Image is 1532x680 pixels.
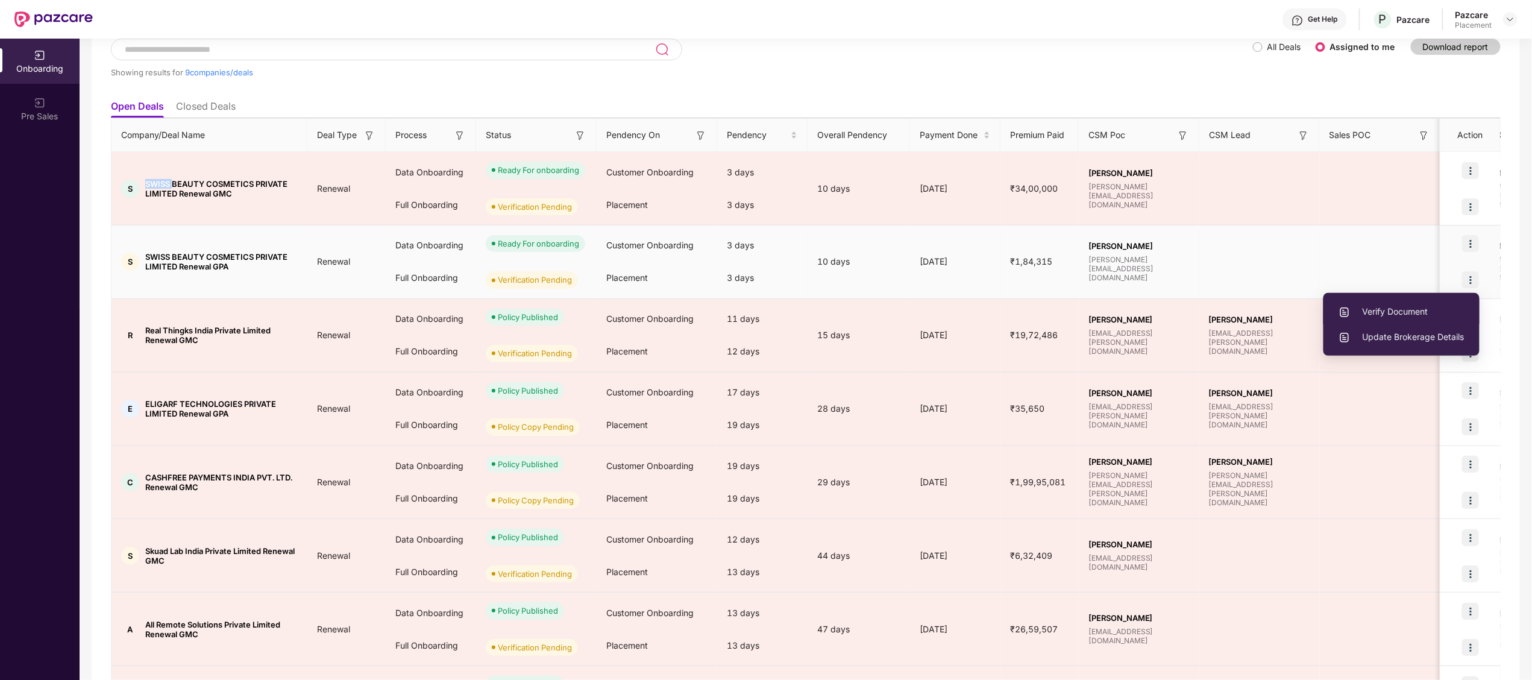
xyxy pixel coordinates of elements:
[574,130,586,142] img: svg+xml;base64,PHN2ZyB3aWR0aD0iMTYiIGhlaWdodD0iMTYiIHZpZXdCb3g9IjAgMCAxNiAxNiIgZmlsbD0ibm9uZSIgeG...
[454,130,466,142] img: svg+xml;base64,PHN2ZyB3aWR0aD0iMTYiIGhlaWdodD0iMTYiIHZpZXdCb3g9IjAgMCAxNiAxNiIgZmlsbD0ibm9uZSIgeG...
[1411,39,1501,55] button: Download report
[1088,457,1190,467] span: [PERSON_NAME]
[111,100,164,118] li: Open Deals
[498,568,572,580] div: Verification Pending
[695,130,707,142] img: svg+xml;base64,PHN2ZyB3aWR0aD0iMTYiIGhlaWdodD0iMTYiIHZpZXdCb3g9IjAgMCAxNiAxNiIgZmlsbD0ibm9uZSIgeG...
[808,623,910,636] div: 47 days
[121,547,139,565] div: S
[1088,315,1190,324] span: [PERSON_NAME]
[386,450,476,482] div: Data Onboarding
[1000,330,1067,340] span: ₹19,72,486
[498,201,572,213] div: Verification Pending
[1209,329,1310,356] span: [EMAIL_ADDRESS][PERSON_NAME][DOMAIN_NAME]
[386,189,476,221] div: Full Onboarding
[498,238,579,250] div: Ready For onboarding
[121,253,139,271] div: S
[498,311,558,323] div: Policy Published
[498,458,558,470] div: Policy Published
[1000,183,1067,194] span: ₹34,00,000
[606,346,648,356] span: Placement
[34,97,46,109] img: svg+xml;base64,PHN2ZyB3aWR0aD0iMjAiIGhlaWdodD0iMjAiIHZpZXdCb3g9IjAgMCAyMCAyMCIgZmlsbD0ibm9uZSIgeG...
[307,477,360,487] span: Renewal
[808,402,910,415] div: 28 days
[386,335,476,368] div: Full Onboarding
[1462,529,1479,546] img: icon
[386,229,476,262] div: Data Onboarding
[717,629,808,662] div: 13 days
[910,255,1000,268] div: [DATE]
[34,49,46,61] img: svg+xml;base64,PHN2ZyB3aWR0aD0iMjAiIGhlaWdodD0iMjAiIHZpZXdCb3g9IjAgMCAyMCAyMCIgZmlsbD0ibm9uZSIgeG...
[498,605,558,617] div: Policy Published
[1455,9,1492,20] div: Pazcare
[386,376,476,409] div: Data Onboarding
[1462,162,1479,179] img: icon
[386,262,476,294] div: Full Onboarding
[1462,565,1479,582] img: icon
[606,534,694,544] span: Customer Onboarding
[910,476,1000,489] div: [DATE]
[1462,235,1479,252] img: icon
[1330,42,1395,52] label: Assigned to me
[717,450,808,482] div: 19 days
[1292,14,1304,27] img: svg+xml;base64,PHN2ZyBpZD0iSGVscC0zMngzMiIgeG1sbnM9Imh0dHA6Ly93d3cudzMub3JnLzIwMDAvc3ZnIiB3aWR0aD...
[808,549,910,562] div: 44 days
[808,329,910,342] div: 15 days
[655,42,669,57] img: svg+xml;base64,PHN2ZyB3aWR0aD0iMjQiIGhlaWdodD0iMjUiIHZpZXdCb3g9IjAgMCAyNCAyNSIgZmlsbD0ibm9uZSIgeG...
[111,119,307,152] th: Company/Deal Name
[1339,306,1351,318] img: svg+xml;base64,PHN2ZyBpZD0iVXBsb2FkX0xvZ3MiIGRhdGEtbmFtZT0iVXBsb2FkIExvZ3MiIHhtbG5zPSJodHRwOi8vd3...
[145,179,298,198] span: SWISS BEAUTY COSMETICS PRIVATE LIMITED Renewal GMC
[307,183,360,194] span: Renewal
[1209,388,1310,398] span: [PERSON_NAME]
[498,164,579,176] div: Ready For onboarding
[1088,329,1190,356] span: [EMAIL_ADDRESS][PERSON_NAME][DOMAIN_NAME]
[1000,403,1054,414] span: ₹35,650
[1397,14,1430,25] div: Pazcare
[606,461,694,471] span: Customer Onboarding
[717,523,808,556] div: 12 days
[910,119,1000,152] th: Payment Done
[910,182,1000,195] div: [DATE]
[307,330,360,340] span: Renewal
[498,274,572,286] div: Verification Pending
[1298,130,1310,142] img: svg+xml;base64,PHN2ZyB3aWR0aD0iMTYiIGhlaWdodD0iMTYiIHZpZXdCb3g9IjAgMCAxNiAxNiIgZmlsbD0ibm9uZSIgeG...
[121,400,139,418] div: E
[121,473,139,491] div: C
[727,128,788,142] span: Pendency
[1462,271,1479,288] img: icon
[1088,540,1190,549] span: [PERSON_NAME]
[606,387,694,397] span: Customer Onboarding
[717,409,808,441] div: 19 days
[1088,182,1190,209] span: [PERSON_NAME][EMAIL_ADDRESS][DOMAIN_NAME]
[386,303,476,335] div: Data Onboarding
[717,303,808,335] div: 11 days
[307,550,360,561] span: Renewal
[498,421,574,433] div: Policy Copy Pending
[111,68,1253,77] div: Showing results for
[1088,128,1125,142] span: CSM Poc
[717,262,808,294] div: 3 days
[121,620,139,638] div: A
[1462,456,1479,473] img: icon
[145,546,298,565] span: Skuad Lab India Private Limited Renewal GMC
[606,313,694,324] span: Customer Onboarding
[317,128,357,142] span: Deal Type
[386,556,476,588] div: Full Onboarding
[717,556,808,588] div: 13 days
[808,182,910,195] div: 10 days
[386,523,476,556] div: Data Onboarding
[1000,550,1062,561] span: ₹6,32,409
[1088,471,1190,507] span: [PERSON_NAME][EMAIL_ADDRESS][PERSON_NAME][DOMAIN_NAME]
[176,100,236,118] li: Closed Deals
[1440,119,1501,152] th: Action
[1267,42,1301,52] label: All Deals
[121,326,139,344] div: R
[1308,14,1338,24] div: Get Help
[717,156,808,189] div: 3 days
[717,597,808,629] div: 13 days
[606,493,648,503] span: Placement
[1209,471,1310,507] span: [PERSON_NAME][EMAIL_ADDRESS][PERSON_NAME][DOMAIN_NAME]
[606,640,648,650] span: Placement
[386,156,476,189] div: Data Onboarding
[121,180,139,198] div: S
[1462,418,1479,435] img: icon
